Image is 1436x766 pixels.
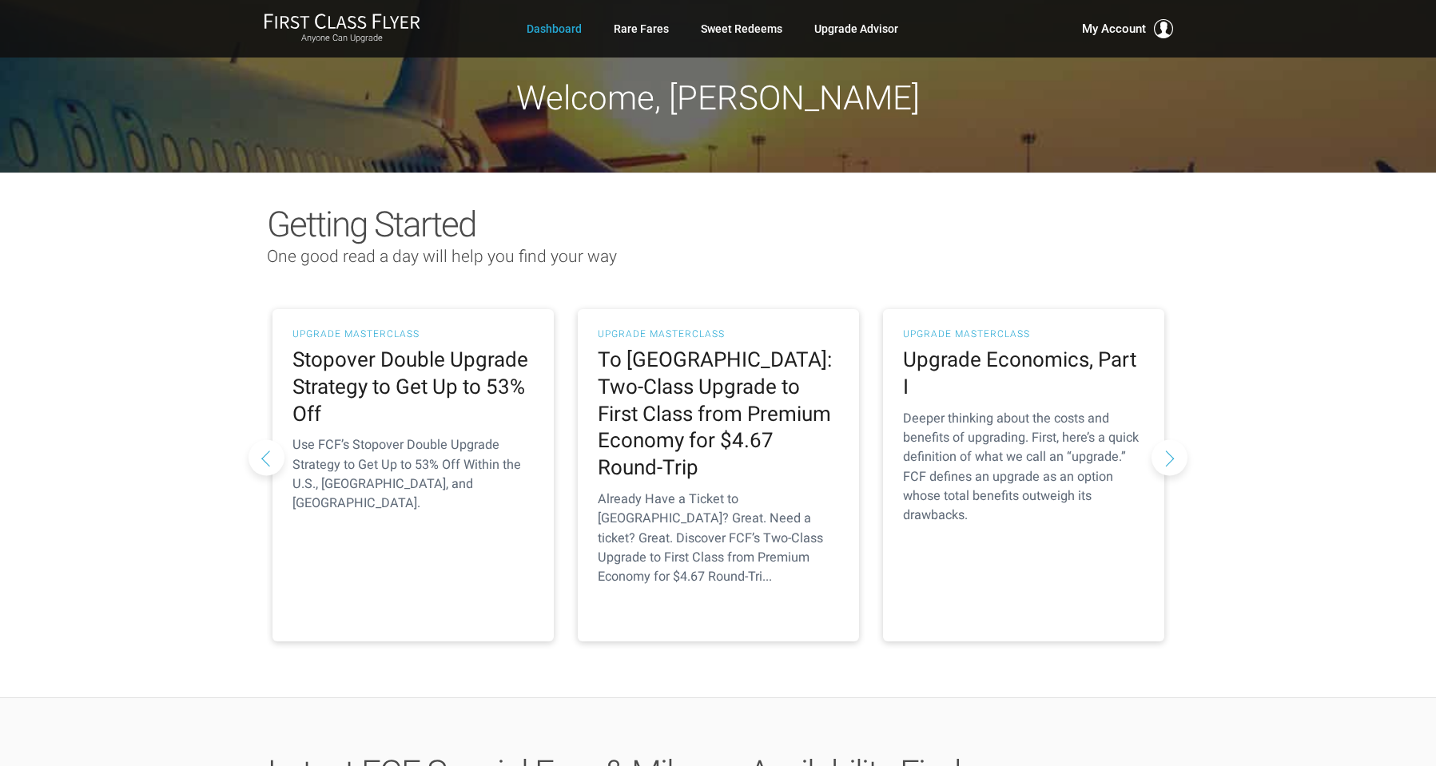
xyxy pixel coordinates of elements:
[264,13,420,45] a: First Class FlyerAnyone Can Upgrade
[527,14,582,43] a: Dashboard
[516,78,920,117] span: Welcome, [PERSON_NAME]
[903,347,1144,401] h2: Upgrade Economics, Part I
[883,309,1164,641] a: UPGRADE MASTERCLASS Upgrade Economics, Part I Deeper thinking about the costs and benefits of upg...
[614,14,669,43] a: Rare Fares
[1152,439,1187,475] button: Next slide
[292,347,534,427] h2: Stopover Double Upgrade Strategy to Get Up to 53% Off
[264,33,420,44] small: Anyone Can Upgrade
[1082,19,1173,38] button: My Account
[264,13,420,30] img: First Class Flyer
[814,14,898,43] a: Upgrade Advisor
[598,490,839,586] p: Already Have a Ticket to [GEOGRAPHIC_DATA]? Great. Need a ticket? Great. Discover FCF’s Two-Class...
[1082,19,1146,38] span: My Account
[267,247,617,266] span: One good read a day will help you find your way
[267,204,475,245] span: Getting Started
[701,14,782,43] a: Sweet Redeems
[272,309,554,641] a: UPGRADE MASTERCLASS Stopover Double Upgrade Strategy to Get Up to 53% Off Use FCF’s Stopover Doub...
[249,439,284,475] button: Previous slide
[598,347,839,482] h2: To [GEOGRAPHIC_DATA]: Two-Class Upgrade to First Class from Premium Economy for $4.67 Round-Trip
[903,409,1144,526] p: Deeper thinking about the costs and benefits of upgrading. First, here’s a quick definition of wh...
[598,329,839,339] h3: UPGRADE MASTERCLASS
[903,329,1144,339] h3: UPGRADE MASTERCLASS
[292,329,534,339] h3: UPGRADE MASTERCLASS
[578,309,859,641] a: UPGRADE MASTERCLASS To [GEOGRAPHIC_DATA]: Two-Class Upgrade to First Class from Premium Economy f...
[292,435,534,513] p: Use FCF’s Stopover Double Upgrade Strategy to Get Up to 53% Off Within the U.S., [GEOGRAPHIC_DATA...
